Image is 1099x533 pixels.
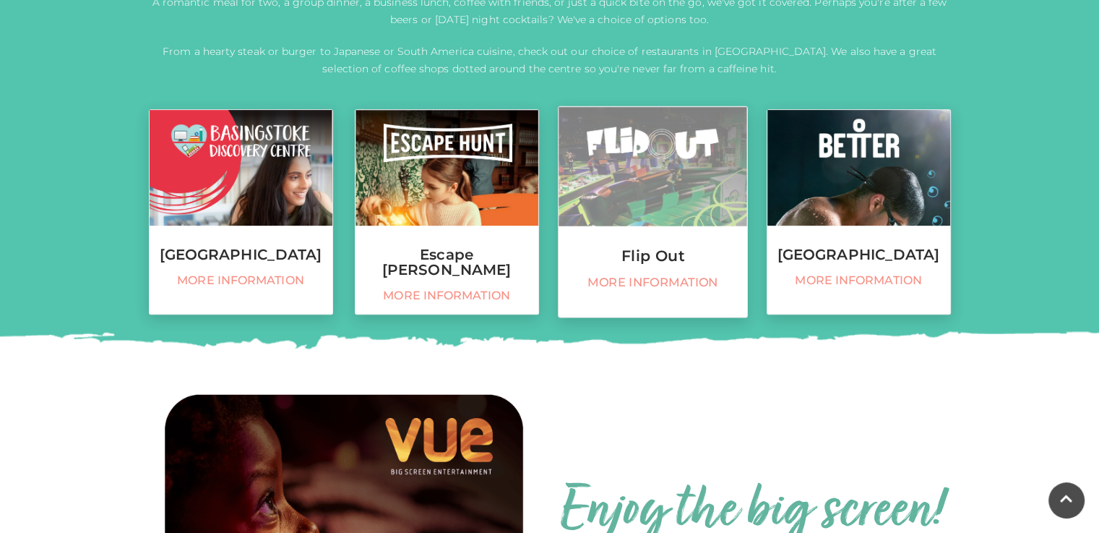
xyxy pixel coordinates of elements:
span: More information [775,273,943,288]
p: From a hearty steak or burger to Japanese or South America cuisine, check out our choice of resta... [149,43,951,77]
h3: [GEOGRAPHIC_DATA] [150,247,332,263]
span: More information [363,289,531,303]
img: Escape Hunt, Festival Place, Basingstoke [355,110,538,226]
h3: [GEOGRAPHIC_DATA] [767,247,950,263]
h3: Flip Out [559,248,747,264]
span: More information [157,273,325,288]
h3: Escape [PERSON_NAME] [355,247,538,278]
span: More information [566,276,739,291]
